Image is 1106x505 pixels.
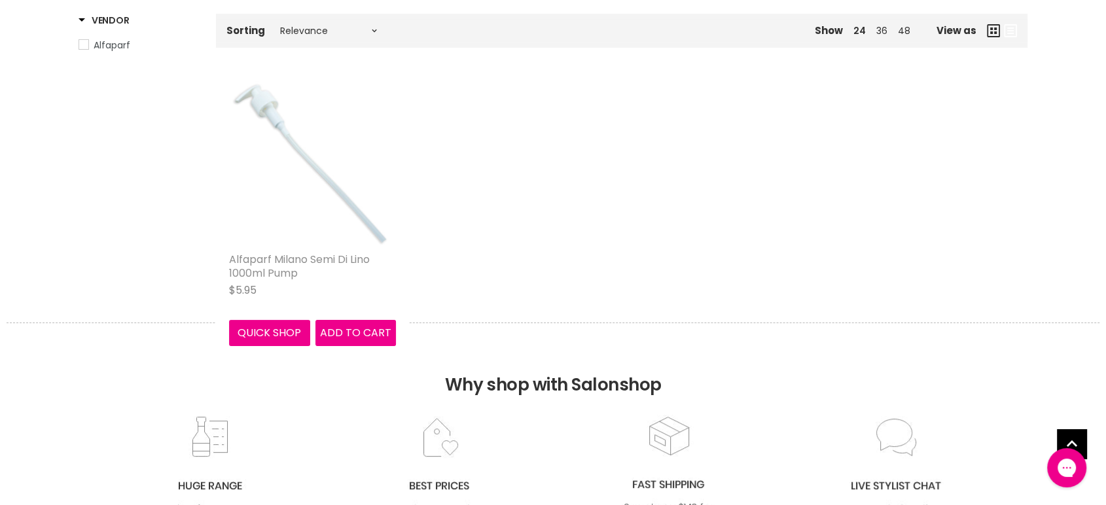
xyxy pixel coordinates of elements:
[94,39,130,52] span: Alfaparf
[1057,429,1086,459] a: Back to top
[1057,429,1086,463] span: Back to top
[815,24,843,37] span: Show
[937,25,976,36] span: View as
[876,24,887,37] a: 36
[79,14,129,27] h3: Vendor
[7,322,1099,415] h2: Why shop with Salonshop
[226,25,265,36] label: Sorting
[853,24,866,37] a: 24
[320,325,391,340] span: Add to cart
[898,24,910,37] a: 48
[315,320,397,346] button: Add to cart
[1041,444,1093,492] iframe: Gorgias live chat messenger
[229,283,257,298] span: $5.95
[229,79,396,246] img: Alfaparf Milano Semi Di Lino 1000ml Pump
[229,252,370,281] a: Alfaparf Milano Semi Di Lino 1000ml Pump
[229,320,310,346] button: Quick shop
[79,38,200,52] a: Alfaparf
